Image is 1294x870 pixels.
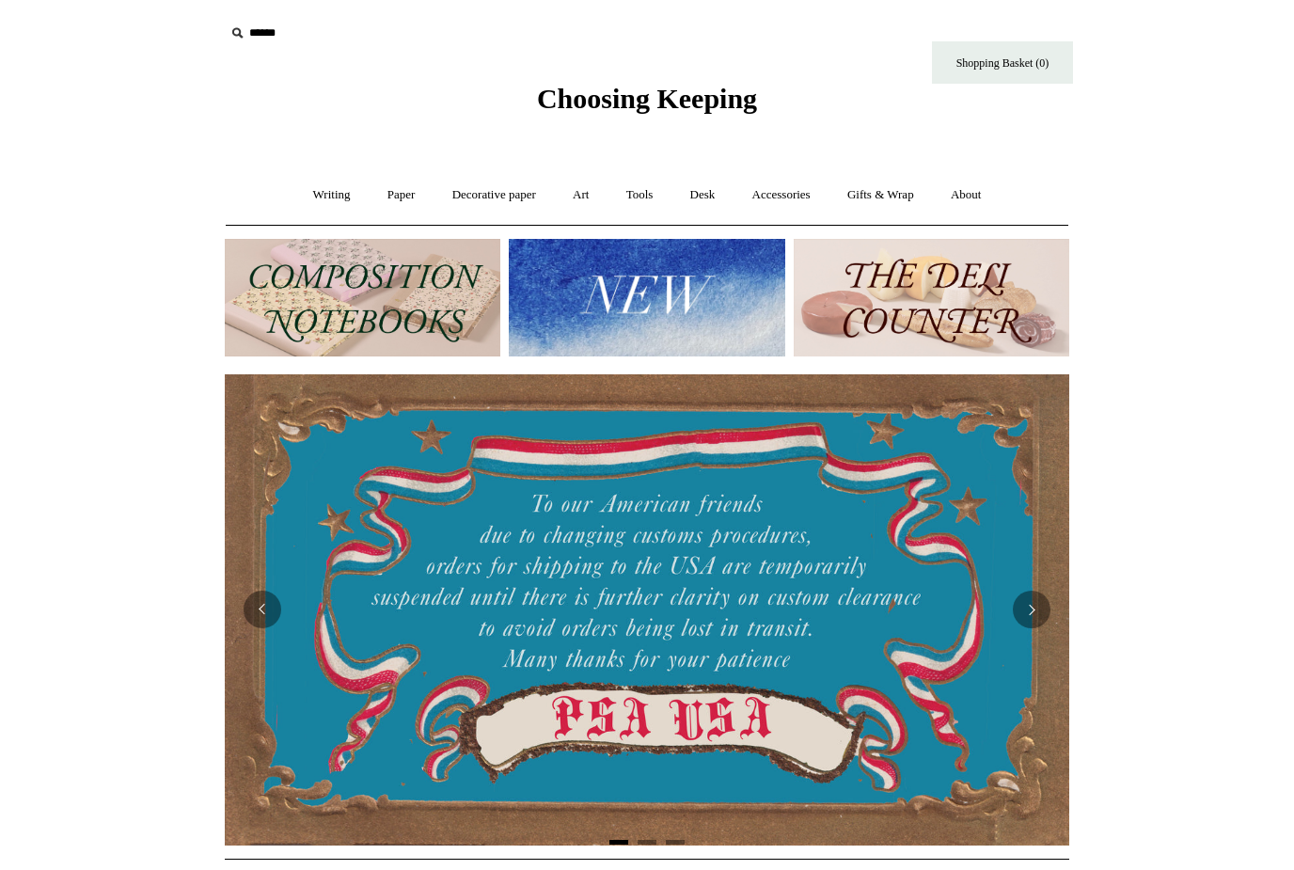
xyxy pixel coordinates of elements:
img: New.jpg__PID:f73bdf93-380a-4a35-bcfe-7823039498e1 [509,239,784,356]
a: Desk [673,170,733,220]
a: Choosing Keeping [537,98,757,111]
a: Gifts & Wrap [830,170,931,220]
a: Decorative paper [435,170,553,220]
a: Shopping Basket (0) [932,41,1073,84]
a: Tools [609,170,671,220]
a: Accessories [735,170,828,220]
button: Next [1013,591,1050,628]
a: About [934,170,999,220]
img: The Deli Counter [794,239,1069,356]
button: Page 3 [666,840,685,845]
a: Art [556,170,606,220]
a: Writing [296,170,368,220]
button: Page 2 [638,840,656,845]
button: Page 1 [609,840,628,845]
img: 202302 Composition ledgers.jpg__PID:69722ee6-fa44-49dd-a067-31375e5d54ec [225,239,500,356]
span: Choosing Keeping [537,83,757,114]
button: Previous [244,591,281,628]
img: USA PSA .jpg__PID:33428022-6587-48b7-8b57-d7eefc91f15a [225,374,1069,845]
a: Paper [371,170,433,220]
